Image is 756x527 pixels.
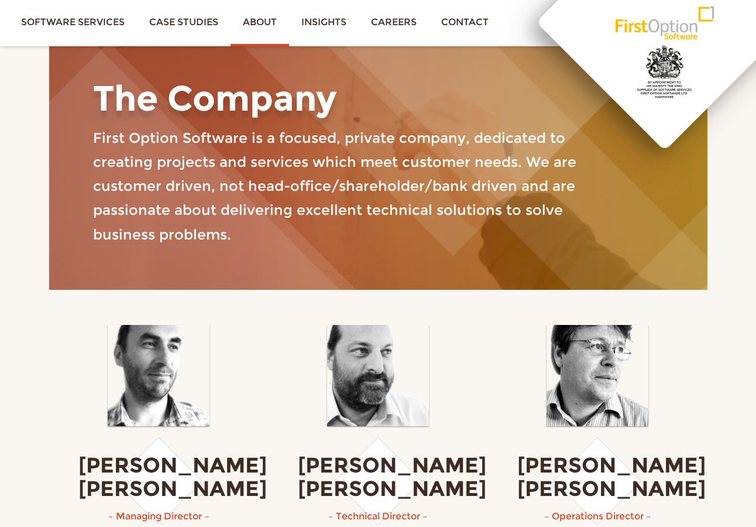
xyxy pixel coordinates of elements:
[544,511,651,522] span: – Operations Director –
[108,511,209,522] span: – Managing Director –
[298,454,459,500] h3: [PERSON_NAME] [PERSON_NAME]
[84,79,672,118] h1: The Company
[328,511,428,522] span: – Technical Director –
[93,126,590,247] p: First Option Software is a focused, private company, dedicated to creating projects and services ...
[517,454,678,500] h3: [PERSON_NAME] [PERSON_NAME]
[78,454,239,500] h3: [PERSON_NAME] [PERSON_NAME]
[49,44,707,290] div: Writing whiteboard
